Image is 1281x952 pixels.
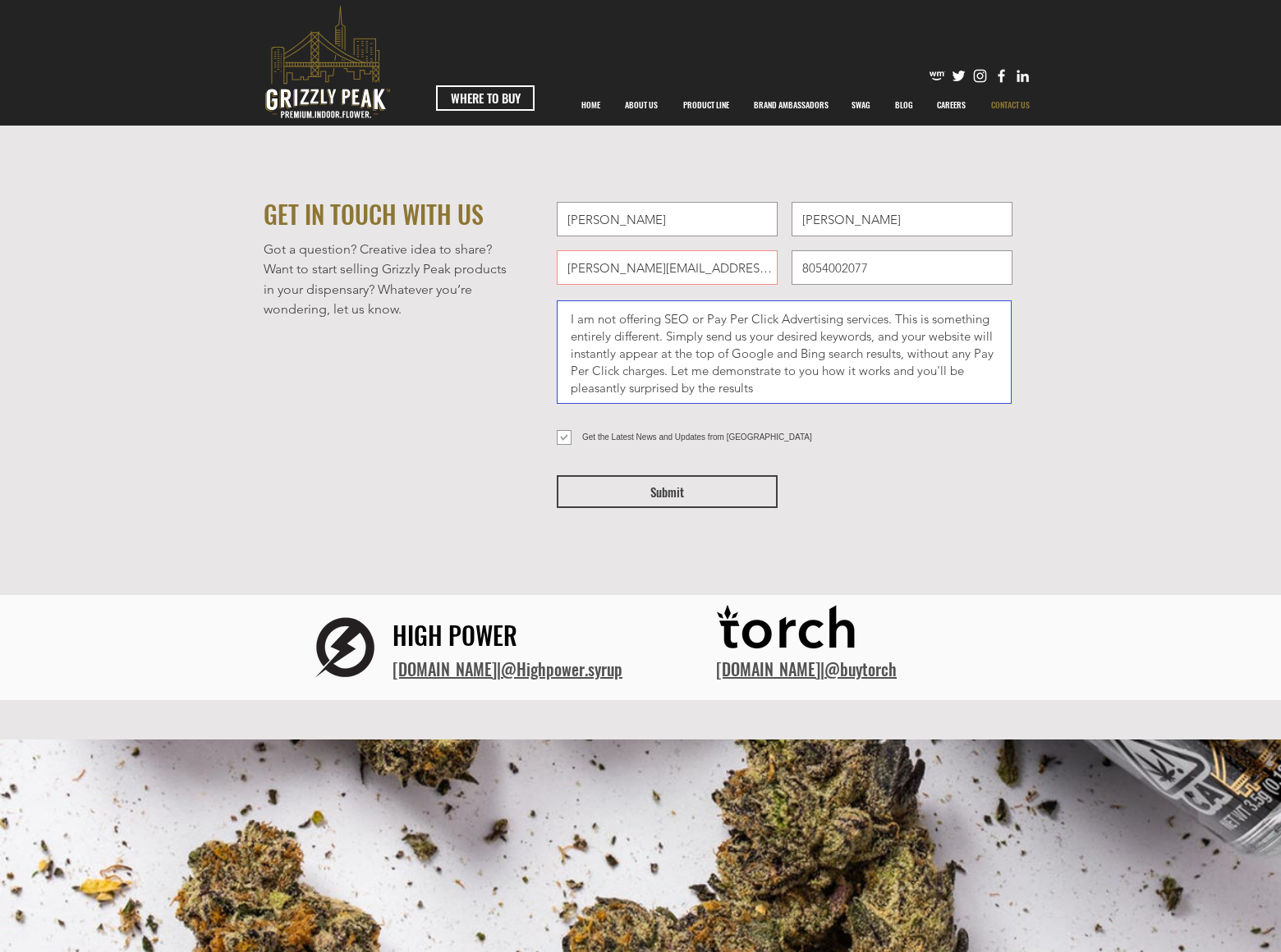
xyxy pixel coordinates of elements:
p: BRAND AMBASSADORS [746,85,837,126]
div: BRAND AMBASSADORS [742,85,839,126]
a: HOME [568,85,613,126]
p: BLOG [887,85,921,126]
img: logo hp.png [297,600,393,695]
img: Facebook [993,67,1010,85]
img: weedmaps [929,67,946,85]
span: Get the Latest News and Updates from [GEOGRAPHIC_DATA] [582,433,812,442]
img: Likedin [1014,67,1031,85]
a: CAREERS [925,85,978,126]
textarea: I am not offering SEO or Pay Per Click Advertising services. This is something entirely different... [557,300,1012,404]
svg: premium-indoor-flower [265,6,390,118]
p: ABOUT US [617,85,666,126]
span: GET IN TOUCH WITH US [264,195,484,232]
p: HOME [573,85,608,126]
button: Submit [557,475,778,508]
a: ABOUT US [613,85,670,126]
p: CAREERS [929,85,974,126]
span: | [393,657,622,681]
p: SWAG [843,85,879,126]
img: Instagram [971,67,989,85]
a: PRODUCT LINE [670,85,742,126]
a: @buytorch [824,657,897,681]
p: CONTACT US [983,85,1038,126]
input: Phone (optional) [792,250,1012,285]
a: SWAG [839,85,883,126]
span: Want to start selling Grizzly Peak products in your dispensary? Whatever you’re wondering, let us... [264,261,507,317]
input: Last Name [792,202,1012,236]
span: Submit [650,483,684,501]
ul: Social Bar [929,67,1031,85]
img: Twitter [950,67,967,85]
a: [DOMAIN_NAME] [716,657,820,681]
span: HIGH POWER [393,616,517,653]
input: First Name [557,202,778,236]
a: BLOG [883,85,925,126]
a: WHERE TO BUY [436,85,535,111]
input: Email [557,250,778,285]
span: Got a question? Creative idea to share? [264,241,492,257]
a: CONTACT US [978,85,1042,126]
nav: Site [568,85,1042,126]
span: WHERE TO BUY [451,89,521,107]
img: Torch_Logo_BLACK.png [716,600,864,661]
a: @Highpower.syrup [501,657,622,681]
a: ​[DOMAIN_NAME] [393,657,497,681]
p: PRODUCT LINE [675,85,737,126]
span: | [716,657,897,681]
